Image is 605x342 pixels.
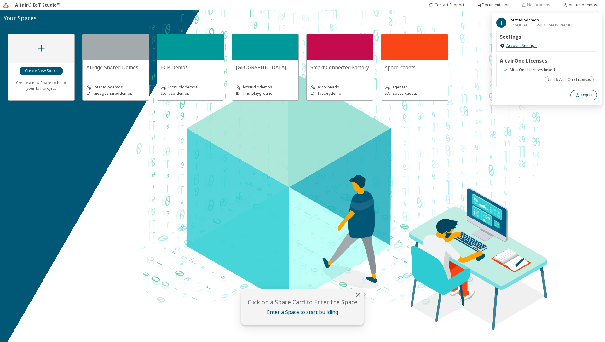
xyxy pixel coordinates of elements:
a: Account Settings [506,43,537,48]
unity-typography: arcoronado [310,84,369,90]
p: ID: [86,91,91,96]
p: factorydemo [318,91,341,96]
unity-typography: space-cadets [385,64,444,71]
span: iotstudiodemos [510,18,572,23]
span: AltairOne Licenses linked. [510,67,556,72]
p: ID: [310,91,315,96]
unity-typography: AIEdge Shared Demos [86,64,145,71]
p: ecp-demos [169,91,189,96]
p: ID: [236,91,241,96]
h2: AltairOne Licenses [500,58,594,63]
unity-typography: iotstudiodemos [161,84,220,90]
unity-typography: Create a new Space to build your IoT project [12,76,71,95]
unity-typography: Enter a Space to start building [245,308,360,316]
p: ID: [161,91,166,96]
p: space-cadets [393,91,417,96]
p: fmu-playground [243,91,273,96]
unity-typography: Smart Connected Factory [310,64,369,71]
unity-typography: iotstudiodemos [236,84,295,90]
p: ID: [385,91,390,96]
span: [EMAIL_ADDRESS][DOMAIN_NAME] [510,23,572,28]
unity-typography: [GEOGRAPHIC_DATA] [236,64,295,71]
unity-typography: ECP Demos [161,64,220,71]
unity-typography: iotstudiodemos [86,84,145,90]
span: I [500,20,503,25]
h2: Settings [500,34,594,39]
unity-typography: Click on a Space Card to Enter the Space [245,298,360,306]
unity-typography: sgenzer [385,84,444,90]
p: aiedgeshareddemos [94,91,132,96]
